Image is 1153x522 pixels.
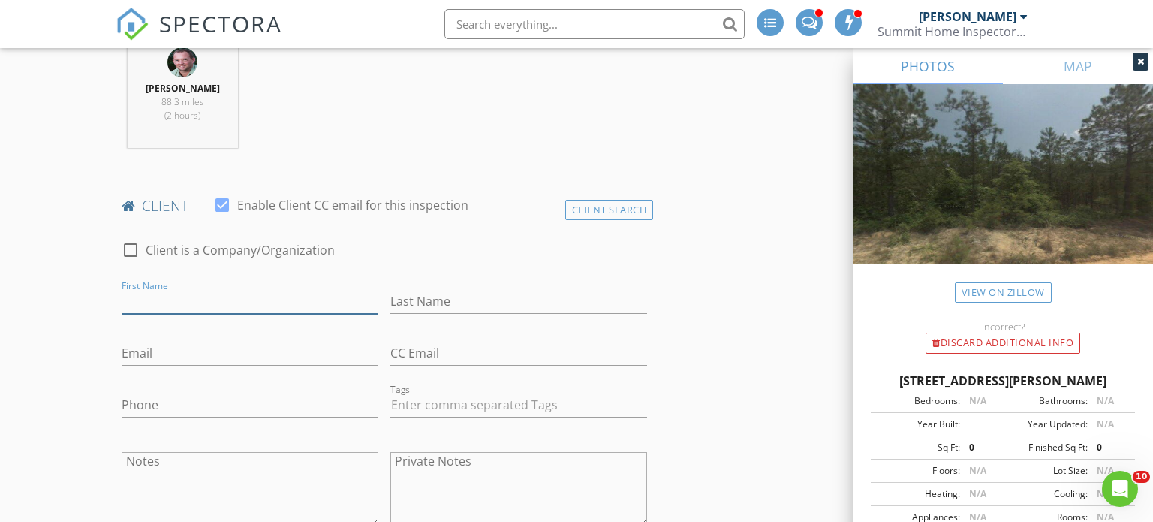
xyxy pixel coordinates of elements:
div: Summit Home Inspector LLC [878,24,1028,39]
a: SPECTORA [116,20,282,52]
a: MAP [1003,48,1153,84]
div: Finished Sq Ft: [1003,441,1088,454]
img: The Best Home Inspection Software - Spectora [116,8,149,41]
h4: client [122,196,648,216]
iframe: Intercom live chat [1102,471,1138,507]
div: Cooling: [1003,487,1088,501]
img: streetview [853,84,1153,300]
span: N/A [969,464,986,477]
div: [STREET_ADDRESS][PERSON_NAME] [871,372,1135,390]
a: PHOTOS [853,48,1003,84]
div: Sq Ft: [875,441,960,454]
div: [PERSON_NAME] [919,9,1016,24]
span: N/A [1097,487,1114,500]
div: 0 [1088,441,1130,454]
a: View on Zillow [955,282,1052,303]
span: N/A [1097,464,1114,477]
div: Year Built: [875,418,960,431]
span: N/A [969,487,986,500]
label: Enable Client CC email for this inspection [237,198,468,213]
div: Floors: [875,464,960,478]
div: Bathrooms: [1003,394,1088,408]
strong: [PERSON_NAME] [146,82,220,95]
span: N/A [1097,394,1114,407]
div: Bedrooms: [875,394,960,408]
span: N/A [969,394,986,407]
img: jeff.jpg [167,47,197,77]
div: Discard Additional info [926,333,1080,354]
span: SPECTORA [159,8,282,39]
span: 10 [1133,471,1150,483]
div: Client Search [565,200,654,220]
div: Year Updated: [1003,418,1088,431]
input: Search everything... [444,9,745,39]
span: 88.3 miles [161,95,204,108]
label: Client is a Company/Organization [146,243,335,258]
div: Heating: [875,487,960,501]
div: Incorrect? [853,321,1153,333]
div: 0 [960,441,1003,454]
div: Lot Size: [1003,464,1088,478]
span: N/A [1097,418,1114,430]
span: (2 hours) [164,109,200,122]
